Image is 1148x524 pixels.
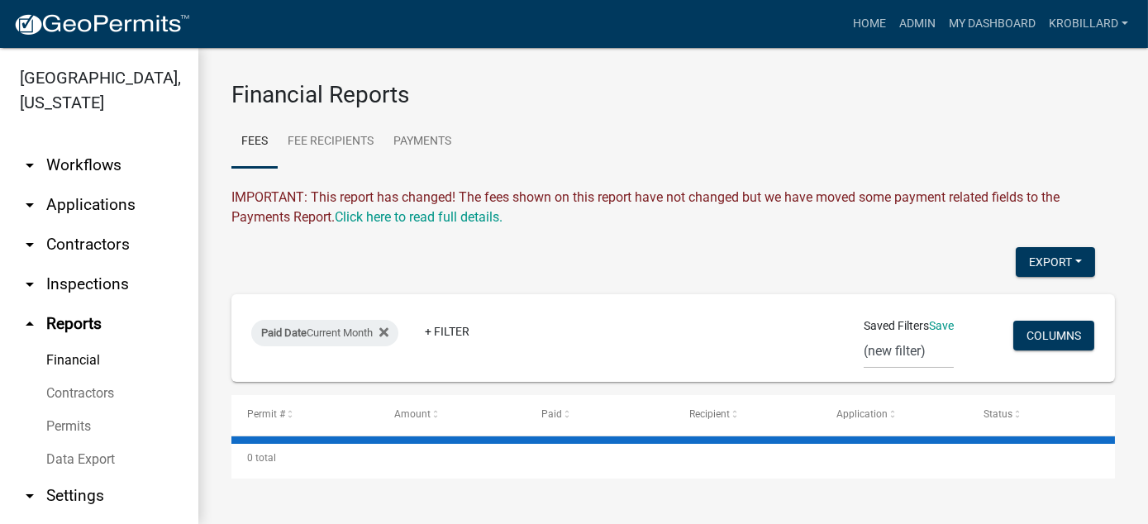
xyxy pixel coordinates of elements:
div: Current Month [251,320,398,346]
span: Saved Filters [864,317,929,335]
i: arrow_drop_up [20,314,40,334]
a: Payments [383,116,461,169]
a: Click here to read full details. [335,209,503,225]
i: arrow_drop_down [20,235,40,255]
a: Admin [893,8,942,40]
button: Columns [1013,321,1094,350]
span: Status [984,408,1012,420]
span: Paid Date [261,326,307,339]
i: arrow_drop_down [20,195,40,215]
span: Application [836,408,888,420]
span: Recipient [689,408,730,420]
datatable-header-cell: Amount [379,395,526,435]
div: 0 total [231,437,1115,479]
span: Permit # [247,408,285,420]
span: Amount [394,408,431,420]
a: Fees [231,116,278,169]
i: arrow_drop_down [20,274,40,294]
a: Home [846,8,893,40]
a: Fee Recipients [278,116,383,169]
i: arrow_drop_down [20,486,40,506]
datatable-header-cell: Recipient [673,395,820,435]
h3: Financial Reports [231,81,1115,109]
wm-modal-confirm: Upcoming Changes to Daily Fees Report [335,209,503,225]
datatable-header-cell: Status [968,395,1115,435]
button: Export [1016,247,1095,277]
datatable-header-cell: Permit # [231,395,379,435]
span: Paid [542,408,563,420]
datatable-header-cell: Application [821,395,968,435]
datatable-header-cell: Paid [526,395,673,435]
a: krobillard [1042,8,1135,40]
a: Save [929,319,954,332]
a: My Dashboard [942,8,1042,40]
a: + Filter [412,317,483,346]
div: IMPORTANT: This report has changed! The fees shown on this report have not changed but we have mo... [231,188,1115,227]
i: arrow_drop_down [20,155,40,175]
